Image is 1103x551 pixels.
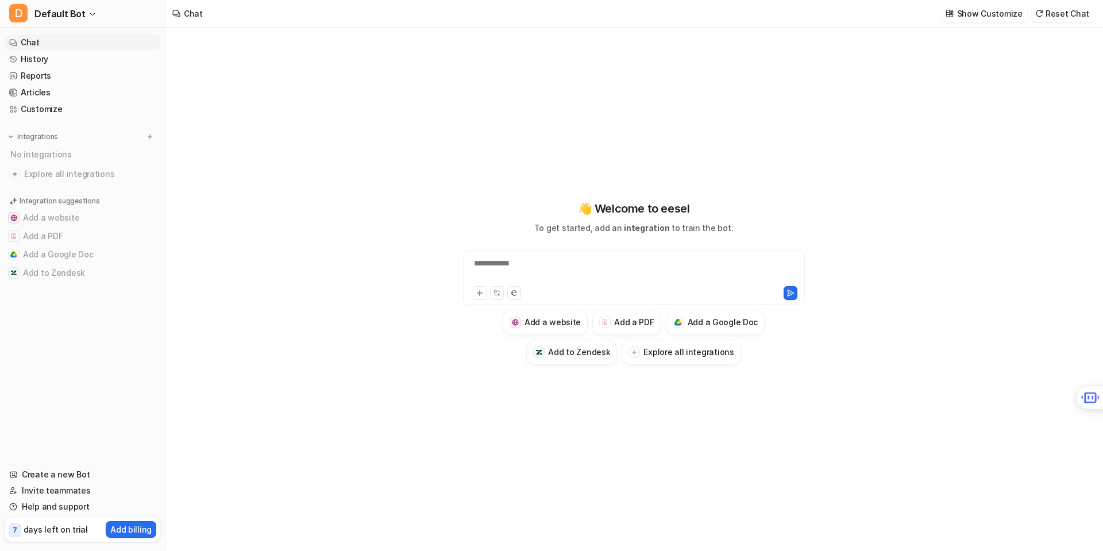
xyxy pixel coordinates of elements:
button: Add a PDFAdd a PDF [5,227,160,245]
div: Chat [184,7,203,20]
button: Reset Chat [1032,5,1094,22]
button: Add a websiteAdd a website [503,310,588,335]
button: Show Customize [942,5,1027,22]
span: Explore all integrations [24,165,156,183]
p: Add billing [110,523,152,535]
h3: Add a Google Doc [688,316,758,328]
a: Help and support [5,499,160,515]
span: Default Bot [34,6,86,22]
img: Add a Google Doc [10,251,17,258]
p: days left on trial [24,523,88,535]
a: Chat [5,34,160,51]
div: No integrations [7,145,160,164]
a: Customize [5,101,160,117]
a: Articles [5,84,160,101]
a: Reports [5,68,160,84]
a: History [5,51,160,67]
img: explore all integrations [9,168,21,180]
img: reset [1035,9,1043,18]
button: Add a Google DocAdd a Google Doc [666,310,765,335]
h3: Add to Zendesk [548,346,610,358]
button: Add a websiteAdd a website [5,209,160,227]
a: Explore all integrations [5,166,160,182]
button: Add to ZendeskAdd to Zendesk [526,340,617,365]
button: Add billing [106,521,156,538]
p: 👋 Welcome to eesel [578,200,690,217]
button: Add a PDFAdd a PDF [592,310,661,335]
img: Add a website [10,214,17,221]
img: Add a Google Doc [674,319,682,326]
span: D [9,4,28,22]
p: Integration suggestions [20,196,99,206]
p: Integrations [17,132,58,141]
img: customize [946,9,954,18]
button: Add a Google DocAdd a Google Doc [5,245,160,264]
a: Create a new Bot [5,467,160,483]
h3: Add a PDF [614,316,654,328]
h3: Explore all integrations [643,346,734,358]
a: Invite teammates [5,483,160,499]
p: 7 [13,525,17,535]
img: Add to Zendesk [10,269,17,276]
img: Add a website [512,319,519,326]
span: integration [624,223,669,233]
img: Add to Zendesk [535,349,543,356]
button: Explore all integrations [622,340,741,365]
button: Add to ZendeskAdd to Zendesk [5,264,160,282]
img: Add a PDF [10,233,17,240]
img: menu_add.svg [146,133,154,141]
img: expand menu [7,133,15,141]
p: To get started, add an to train the bot. [534,222,733,234]
p: Show Customize [957,7,1023,20]
h3: Add a website [524,316,581,328]
button: Integrations [5,131,61,142]
img: Add a PDF [601,319,609,326]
